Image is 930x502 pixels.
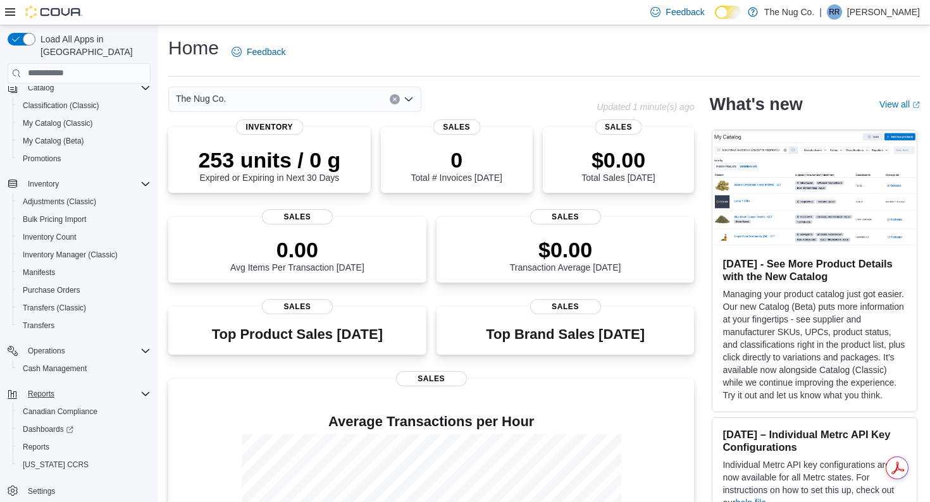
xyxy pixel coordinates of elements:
span: Feedback [666,6,704,18]
span: Inventory Manager (Classic) [18,247,151,262]
button: Reports [3,385,156,403]
span: Inventory [28,179,59,189]
div: Transaction Average [DATE] [510,237,621,272]
span: Feedback [247,46,285,58]
button: Operations [23,343,70,358]
button: Transfers (Classic) [13,299,156,317]
span: Cash Management [23,364,87,374]
button: Catalog [23,80,59,95]
span: Settings [23,482,151,498]
a: Inventory Count [18,230,82,245]
p: [PERSON_NAME] [847,4,920,20]
button: Inventory Count [13,228,156,246]
h4: Average Transactions per Hour [178,414,684,429]
span: Reports [28,389,54,399]
span: Catalog [23,80,151,95]
span: Operations [28,346,65,356]
p: Managing your product catalog just got easier. Our new Catalog (Beta) puts more information at yo... [722,288,907,401]
button: Clear input [390,94,400,104]
button: Inventory [3,175,156,193]
h3: [DATE] – Individual Metrc API Key Configurations [722,428,907,453]
span: Dashboards [23,424,73,434]
span: [US_STATE] CCRS [23,460,89,470]
span: Purchase Orders [18,283,151,298]
span: My Catalog (Classic) [23,118,93,128]
span: Sales [595,119,642,135]
span: Inventory [236,119,304,135]
h3: [DATE] - See More Product Details with the New Catalog [722,257,907,283]
button: Reports [13,438,156,456]
a: Transfers [18,318,59,333]
span: The Nug Co. [176,91,226,106]
a: Canadian Compliance [18,404,102,419]
p: 253 units / 0 g [198,147,340,173]
div: Rhonda Reid [827,4,842,20]
h3: Top Brand Sales [DATE] [486,327,645,342]
a: Adjustments (Classic) [18,194,101,209]
span: Dark Mode [715,19,716,20]
span: Promotions [23,154,61,164]
button: Open list of options [404,94,414,104]
span: Cash Management [18,361,151,376]
h3: Top Product Sales [DATE] [212,327,383,342]
span: Inventory Count [23,232,77,242]
button: Manifests [13,264,156,281]
a: Transfers (Classic) [18,300,91,315]
input: Dark Mode [715,6,741,19]
span: Sales [396,371,467,386]
span: Adjustments (Classic) [23,197,96,207]
a: Dashboards [13,420,156,438]
button: My Catalog (Classic) [13,114,156,132]
button: [US_STATE] CCRS [13,456,156,474]
button: Cash Management [13,360,156,377]
p: 0.00 [230,237,364,262]
p: 0 [411,147,502,173]
p: Updated 1 minute(s) ago [597,102,694,112]
a: Purchase Orders [18,283,85,298]
div: Total # Invoices [DATE] [411,147,502,183]
a: Bulk Pricing Import [18,212,92,227]
span: Classification (Classic) [18,98,151,113]
button: Inventory Manager (Classic) [13,246,156,264]
button: Canadian Compliance [13,403,156,420]
div: Avg Items Per Transaction [DATE] [230,237,364,272]
a: Manifests [18,265,60,280]
a: My Catalog (Beta) [18,133,89,149]
span: Transfers (Classic) [23,303,86,313]
span: Catalog [28,83,54,93]
span: Washington CCRS [18,457,151,472]
a: View allExternal link [879,99,920,109]
span: Reports [23,386,151,401]
span: RR [829,4,840,20]
p: | [819,4,822,20]
button: Adjustments (Classic) [13,193,156,211]
h2: What's new [709,94,802,114]
a: Feedback [226,39,290,64]
a: Dashboards [18,422,78,437]
p: $0.00 [510,237,621,262]
span: Manifests [18,265,151,280]
span: Inventory Count [18,230,151,245]
span: Sales [530,209,601,224]
span: Reports [23,442,49,452]
img: Cova [25,6,82,18]
button: Reports [23,386,59,401]
p: $0.00 [581,147,655,173]
span: Canadian Compliance [18,404,151,419]
span: Classification (Classic) [23,101,99,111]
span: Sales [262,299,333,314]
span: Dashboards [18,422,151,437]
span: Sales [530,299,601,314]
span: Sales [262,209,333,224]
h1: Home [168,35,219,61]
span: My Catalog (Classic) [18,116,151,131]
a: Settings [23,484,60,499]
span: Transfers [23,321,54,331]
span: Transfers (Classic) [18,300,151,315]
button: Transfers [13,317,156,334]
span: My Catalog (Beta) [18,133,151,149]
button: Inventory [23,176,64,192]
a: Classification (Classic) [18,98,104,113]
span: Settings [28,486,55,496]
a: My Catalog (Classic) [18,116,98,131]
